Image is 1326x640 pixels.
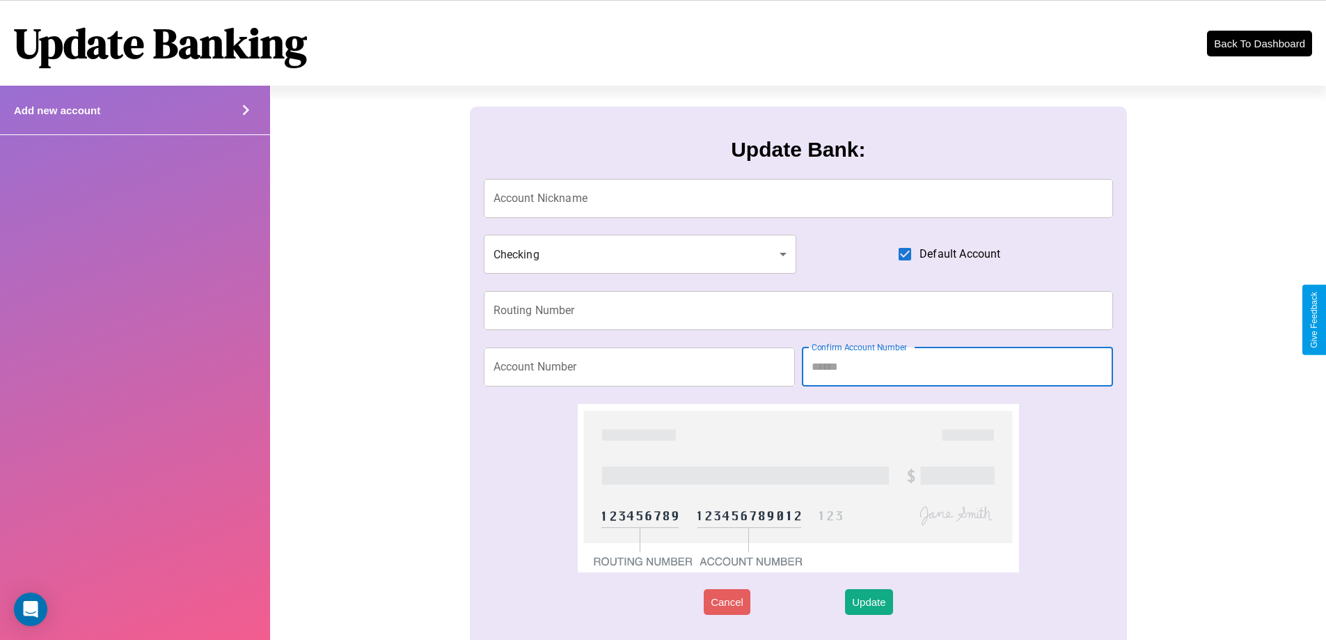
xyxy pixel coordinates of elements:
[14,593,47,626] div: Open Intercom Messenger
[484,235,797,274] div: Checking
[731,138,865,162] h3: Update Bank:
[1309,292,1319,348] div: Give Feedback
[812,341,907,353] label: Confirm Account Number
[704,589,750,615] button: Cancel
[14,15,307,72] h1: Update Banking
[578,404,1018,572] img: check
[919,246,1000,263] span: Default Account
[1207,31,1312,56] button: Back To Dashboard
[845,589,892,615] button: Update
[14,104,100,116] h4: Add new account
